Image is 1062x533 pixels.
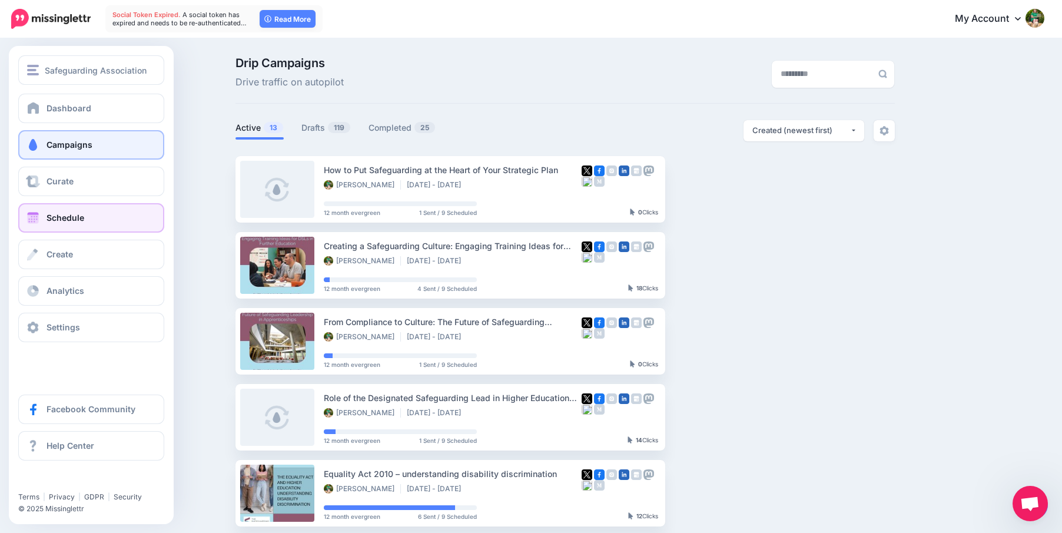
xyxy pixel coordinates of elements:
[18,475,109,487] iframe: Twitter Follow Button
[18,492,39,501] a: Terms
[324,514,380,519] span: 12 month evergreen
[630,208,635,216] img: pointer-grey-darker.png
[619,469,629,480] img: linkedin-square.png
[260,10,316,28] a: Read More
[47,213,84,223] span: Schedule
[414,122,435,133] span: 25
[594,252,605,263] img: medium-grey-square.png
[606,469,617,480] img: instagram-grey-square.png
[324,286,380,292] span: 12 month evergreen
[324,467,582,481] div: Equality Act 2010 – understanding disability discrimination
[18,94,164,123] a: Dashboard
[18,55,164,85] button: Safeguarding Association
[878,69,887,78] img: search-grey-6.png
[324,438,380,443] span: 12 month evergreen
[369,121,436,135] a: Completed25
[324,163,582,177] div: How to Put Safeguarding at the Heart of Your Strategic Plan
[27,65,39,75] img: menu.png
[631,469,642,480] img: google_business-grey-square.png
[324,391,582,405] div: Role of the Designated Safeguarding Lead in Higher Education Institutions
[324,484,401,494] li: [PERSON_NAME]
[594,328,605,339] img: medium-grey-square.png
[619,241,629,252] img: linkedin-square.png
[45,64,147,77] span: Safeguarding Association
[324,180,401,190] li: [PERSON_NAME]
[417,286,477,292] span: 4 Sent / 9 Scheduled
[1013,486,1048,521] a: Open chat
[638,208,642,216] b: 0
[606,317,617,328] img: instagram-grey-square.png
[47,249,73,259] span: Create
[407,180,467,190] li: [DATE] - [DATE]
[47,176,74,186] span: Curate
[594,480,605,491] img: medium-grey-square.png
[324,332,401,342] li: [PERSON_NAME]
[582,165,592,176] img: twitter-square.png
[18,130,164,160] a: Campaigns
[606,241,617,252] img: instagram-grey-square.png
[606,165,617,176] img: instagram-grey-square.png
[18,503,173,515] li: © 2025 Missinglettr
[47,404,135,414] span: Facebook Community
[18,203,164,233] a: Schedule
[619,393,629,404] img: linkedin-square.png
[419,362,477,368] span: 1 Sent / 9 Scheduled
[594,393,605,404] img: facebook-square.png
[47,322,80,332] span: Settings
[628,512,633,519] img: pointer-grey-darker.png
[628,513,658,520] div: Clicks
[631,165,642,176] img: google_business-grey-square.png
[11,9,91,29] img: Missinglettr
[419,438,477,443] span: 1 Sent / 9 Scheduled
[418,514,477,519] span: 6 Sent / 9 Scheduled
[744,120,864,141] button: Created (newest first)
[628,284,633,292] img: pointer-grey-darker.png
[594,317,605,328] img: facebook-square.png
[628,285,658,292] div: Clicks
[324,210,380,216] span: 12 month evergreen
[112,11,247,27] span: A social token has expired and needs to be re-authenticated…
[18,240,164,269] a: Create
[619,317,629,328] img: linkedin-square.png
[752,125,850,136] div: Created (newest first)
[628,437,658,444] div: Clicks
[631,241,642,252] img: google_business-grey-square.png
[631,393,642,404] img: google_business-grey-square.png
[18,313,164,342] a: Settings
[594,165,605,176] img: facebook-square.png
[643,469,654,480] img: mastodon-grey-square.png
[619,165,629,176] img: linkedin-square.png
[78,492,81,501] span: |
[47,441,94,451] span: Help Center
[328,122,350,133] span: 119
[18,431,164,461] a: Help Center
[84,492,104,501] a: GDPR
[419,210,477,216] span: 1 Sent / 9 Scheduled
[235,121,284,135] a: Active13
[235,57,344,69] span: Drip Campaigns
[643,393,654,404] img: mastodon-grey-square.png
[324,362,380,368] span: 12 month evergreen
[47,286,84,296] span: Analytics
[628,436,633,443] img: pointer-grey-darker.png
[594,176,605,187] img: medium-grey-square.png
[643,317,654,328] img: mastodon-grey-square.png
[407,484,467,494] li: [DATE] - [DATE]
[582,393,592,404] img: twitter-square.png
[630,361,658,368] div: Clicks
[49,492,75,501] a: Privacy
[47,103,91,113] span: Dashboard
[18,276,164,306] a: Analytics
[43,492,45,501] span: |
[112,11,181,19] span: Social Token Expired.
[582,176,592,187] img: bluesky-grey-square.png
[324,408,401,418] li: [PERSON_NAME]
[636,512,642,519] b: 12
[582,469,592,480] img: twitter-square.png
[582,317,592,328] img: twitter-square.png
[324,239,582,253] div: Creating a Safeguarding Culture: Engaging Training Ideas for DSLs in Further Education
[18,395,164,424] a: Facebook Community
[47,140,92,150] span: Campaigns
[631,317,642,328] img: google_business-grey-square.png
[407,408,467,418] li: [DATE] - [DATE]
